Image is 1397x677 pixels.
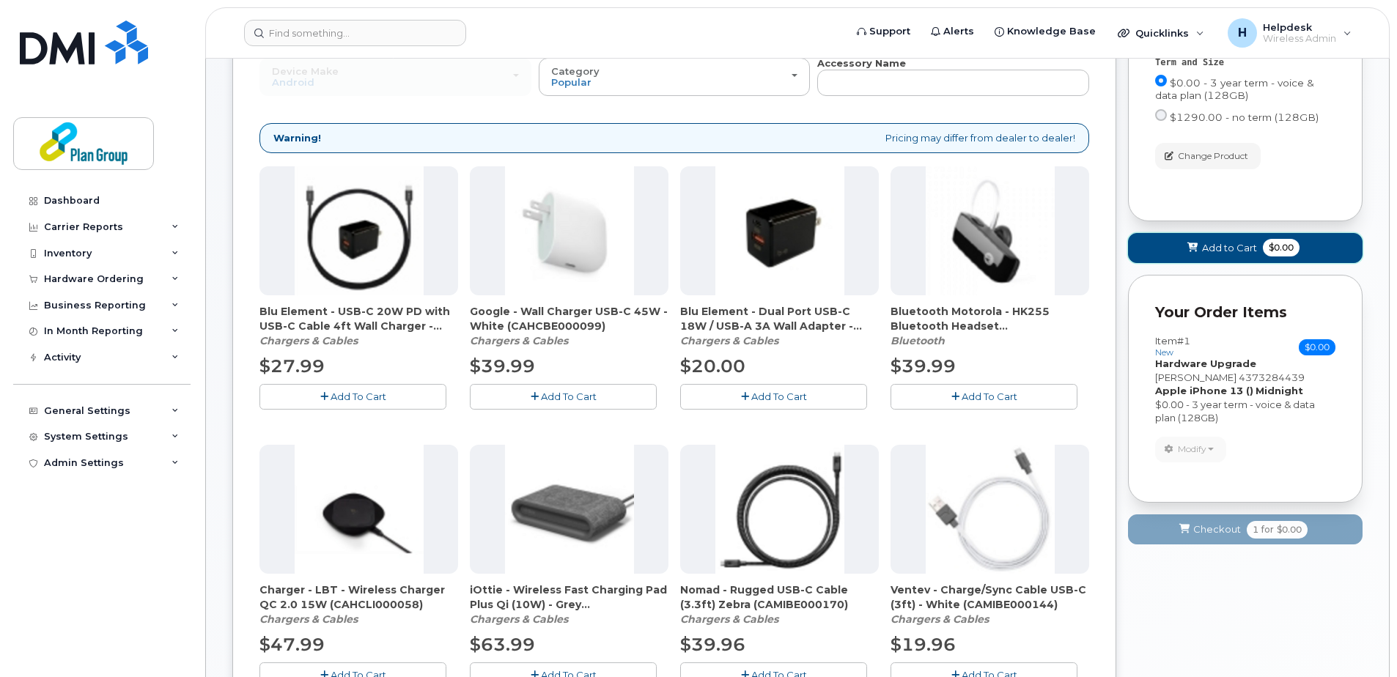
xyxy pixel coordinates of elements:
[259,634,325,655] span: $47.99
[259,613,358,626] em: Chargers & Cables
[1155,109,1167,121] input: $1290.00 - no term (128GB)
[891,582,1089,612] span: Ventev - Charge/Sync Cable USB-C (3ft) - White (CAMIBE000144)
[1170,111,1319,123] span: $1290.00 - no term (128GB)
[1277,523,1302,536] span: $0.00
[295,445,424,574] img: accessory36405.JPG
[259,355,325,377] span: $27.99
[470,582,668,612] span: iOttie - Wireless Fast Charging Pad Plus Qi (10W) - Grey (CAHCLI000064)
[470,304,668,333] span: Google - Wall Charger USB-C 45W - White (CAHCBE000099)
[470,384,657,410] button: Add To Cart
[869,24,910,39] span: Support
[470,613,568,626] em: Chargers & Cables
[1155,56,1335,69] div: Term and Size
[1178,443,1206,456] span: Modify
[259,582,458,612] span: Charger - LBT - Wireless Charger QC 2.0 15W (CAHCLI000058)
[1155,437,1226,462] button: Modify
[1155,371,1236,383] span: [PERSON_NAME]
[751,391,807,402] span: Add To Cart
[680,582,879,612] span: Nomad - Rugged USB-C Cable (3.3ft) Zebra (CAMIBE000170)
[680,634,745,655] span: $39.96
[1177,335,1190,347] span: #1
[541,391,597,402] span: Add To Cart
[505,445,634,574] img: accessory36554.JPG
[847,17,921,46] a: Support
[1178,149,1248,163] span: Change Product
[470,582,668,626] div: iOttie - Wireless Fast Charging Pad Plus Qi (10W) - Grey (CAHCLI000064)
[891,384,1077,410] button: Add To Cart
[680,304,879,348] div: Blu Element - Dual Port USB-C 18W / USB-A 3A Wall Adapter - Black (Bulk) (CAHCPZ000077)
[295,166,424,295] img: accessory36347.JPG
[259,123,1089,153] div: Pricing may differ from dealer to dealer!
[1155,143,1261,169] button: Change Product
[259,304,458,333] span: Blu Element - USB-C 20W PD with USB-C Cable 4ft Wall Charger - Black (CAHCPZ000096)
[1217,18,1362,48] div: Helpdesk
[891,634,956,655] span: $19.96
[244,20,466,46] input: Find something...
[891,304,1089,348] div: Bluetooth Motorola - HK255 Bluetooth Headset (CABTBE000046)
[259,384,446,410] button: Add To Cart
[1299,339,1335,355] span: $0.00
[926,445,1055,574] img: accessory36552.JPG
[1155,358,1256,369] strong: Hardware Upgrade
[680,355,745,377] span: $20.00
[1155,385,1253,396] strong: Apple iPhone 13 ()
[891,355,956,377] span: $39.99
[962,391,1017,402] span: Add To Cart
[1155,347,1173,358] small: new
[1155,77,1314,101] span: $0.00 - 3 year term - voice & data plan (128GB)
[891,304,1089,333] span: Bluetooth Motorola - HK255 Bluetooth Headset (CABTBE000046)
[470,355,535,377] span: $39.99
[259,304,458,348] div: Blu Element - USB-C 20W PD with USB-C Cable 4ft Wall Charger - Black (CAHCPZ000096)
[273,131,321,145] strong: Warning!
[984,17,1106,46] a: Knowledge Base
[680,613,778,626] em: Chargers & Cables
[1007,24,1096,39] span: Knowledge Base
[943,24,974,39] span: Alerts
[470,304,668,348] div: Google - Wall Charger USB-C 45W - White (CAHCBE000099)
[680,582,879,626] div: Nomad - Rugged USB-C Cable (3.3ft) Zebra (CAMIBE000170)
[551,65,600,77] span: Category
[505,166,634,295] img: accessory36785.JPG
[891,582,1089,626] div: Ventev - Charge/Sync Cable USB-C (3ft) - White (CAMIBE000144)
[1155,75,1167,86] input: $0.00 - 3 year term - voice & data plan (128GB)
[1253,523,1258,536] span: 1
[1193,522,1241,536] span: Checkout
[680,304,879,333] span: Blu Element - Dual Port USB-C 18W / USB-A 3A Wall Adapter - Black (Bulk) (CAHCPZ000077)
[680,334,778,347] em: Chargers & Cables
[1155,336,1190,357] h3: Item
[891,613,989,626] em: Chargers & Cables
[331,391,386,402] span: Add To Cart
[551,76,591,88] span: Popular
[1155,398,1335,425] div: $0.00 - 3 year term - voice & data plan (128GB)
[470,334,568,347] em: Chargers & Cables
[1128,233,1363,263] button: Add to Cart $0.00
[1135,27,1189,39] span: Quicklinks
[921,17,984,46] a: Alerts
[470,634,535,655] span: $63.99
[926,166,1055,295] img: accessory36212.JPG
[817,57,906,69] strong: Accessory Name
[1263,21,1336,33] span: Helpdesk
[1263,239,1300,256] span: $0.00
[715,445,844,574] img: accessory36548.JPG
[259,334,358,347] em: Chargers & Cables
[1107,18,1214,48] div: Quicklinks
[1202,241,1257,255] span: Add to Cart
[1239,371,1305,383] span: 4373284439
[1128,514,1363,544] button: Checkout 1 for $0.00
[680,384,867,410] button: Add To Cart
[715,166,844,295] img: accessory36707.JPG
[1238,24,1247,42] span: H
[539,58,811,96] button: Category Popular
[259,582,458,626] div: Charger - LBT - Wireless Charger QC 2.0 15W (CAHCLI000058)
[891,334,945,347] em: Bluetooth
[1263,33,1336,45] span: Wireless Admin
[1256,385,1303,396] strong: Midnight
[1258,523,1277,536] span: for
[1155,302,1335,323] p: Your Order Items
